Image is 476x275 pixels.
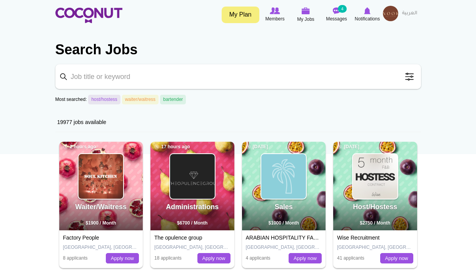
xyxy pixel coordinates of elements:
a: Apply now [289,253,322,264]
img: Factory People [78,154,123,199]
img: Messages [333,7,341,14]
span: $1900 / Month [86,220,116,226]
span: [DATE] [246,144,268,150]
img: My Jobs [302,7,310,14]
img: Browse Members [270,7,280,14]
p: [GEOGRAPHIC_DATA], [GEOGRAPHIC_DATA] [337,244,413,251]
a: Apply now [380,253,413,264]
a: Factory People [63,235,99,241]
a: Wise Recruitment [337,235,379,241]
a: العربية [398,6,421,21]
a: bartender [160,95,186,104]
span: My Jobs [297,15,314,23]
img: ARABIAN HOSPITALITY FACILITY SUPPLY LLC [261,154,306,199]
a: Browse Members Members [260,6,291,23]
a: Messages Messages 4 [321,6,352,23]
a: Waiter/Waitress [75,203,127,211]
p: [GEOGRAPHIC_DATA], [GEOGRAPHIC_DATA] [154,244,230,251]
span: Members [265,15,284,23]
input: Job title or keyword [55,64,421,89]
span: 17 hours ago [154,144,190,150]
a: host/hostess [88,95,120,104]
a: The opulence group [154,235,202,241]
a: waiter/waitress [122,95,159,104]
span: Notifications [355,15,380,23]
span: Messages [326,15,347,23]
div: 19977 jobs available [55,112,421,132]
img: Home [55,8,122,23]
span: $6700 / Month [177,220,207,226]
span: 2 hours ago [63,144,96,150]
a: Notifications Notifications [352,6,383,23]
p: [GEOGRAPHIC_DATA], [GEOGRAPHIC_DATA] [246,244,322,251]
a: Host/Hostess [353,203,397,211]
a: Sales [275,203,293,211]
span: $2750 / Month [360,220,390,226]
small: 4 [338,5,346,13]
a: ARABIAN HOSPITALITY FACILITY SUPPLY LLC [246,235,364,241]
h2: Search Jobs [55,40,421,59]
span: 8 applicants [63,255,88,261]
a: My Jobs My Jobs [291,6,321,24]
a: Apply now [106,253,139,264]
span: 41 applicants [337,255,364,261]
span: 18 applicants [154,255,182,261]
a: Administrations [166,203,219,211]
span: $1000 / Month [269,220,299,226]
span: 4 applicants [246,255,271,261]
label: Most searched: [55,96,87,103]
span: [DATE] [337,144,359,150]
p: [GEOGRAPHIC_DATA], [GEOGRAPHIC_DATA] [63,244,139,251]
a: My Plan [222,7,259,23]
a: Apply now [197,253,230,264]
img: Notifications [364,7,371,14]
